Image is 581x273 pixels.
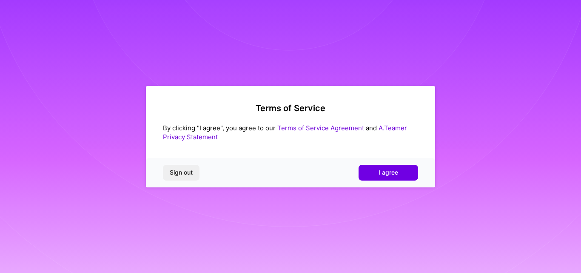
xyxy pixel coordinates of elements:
[359,165,418,180] button: I agree
[277,124,364,132] a: Terms of Service Agreement
[163,165,199,180] button: Sign out
[163,124,418,141] div: By clicking "I agree", you agree to our and
[379,168,398,177] span: I agree
[163,103,418,113] h2: Terms of Service
[170,168,193,177] span: Sign out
